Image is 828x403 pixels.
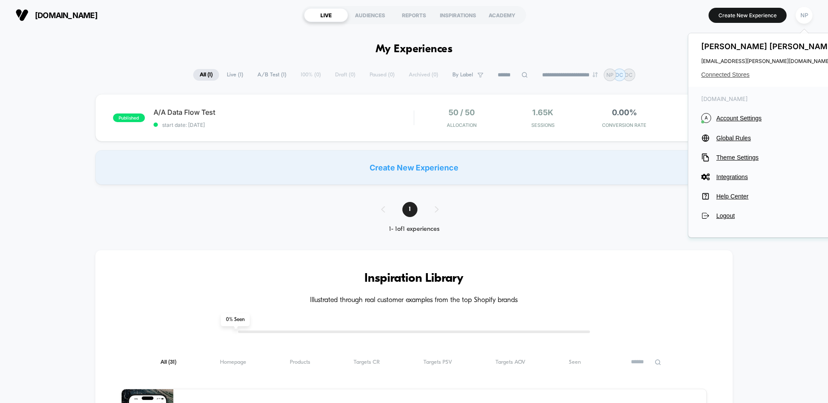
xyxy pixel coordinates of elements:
span: All ( 1 ) [193,69,219,81]
div: Duration [320,222,343,231]
i: A [701,113,711,123]
span: 1.65k [532,108,553,117]
span: Targets CR [354,359,380,365]
span: Products [290,359,310,365]
span: Allocation [447,122,477,128]
div: Current time [299,222,319,231]
button: Play, NEW DEMO 2025-VEED.mp4 [4,220,18,233]
h4: Illustrated through real customer examples from the top Shopify brands [121,296,707,305]
div: REPORTS [392,8,436,22]
span: 1 [402,202,417,217]
img: end [593,72,598,77]
button: NP [793,6,815,24]
div: NP [796,7,812,24]
div: AUDIENCES [348,8,392,22]
div: INSPIRATIONS [436,8,480,22]
button: [DOMAIN_NAME] [13,8,100,22]
input: Seek [6,208,417,216]
span: [DOMAIN_NAME] [35,11,97,20]
span: Targets PSV [423,359,452,365]
p: DC [625,72,633,78]
span: Seen [569,359,581,365]
span: ( 31 ) [168,359,176,365]
span: Homepage [220,359,246,365]
span: By Label [452,72,473,78]
span: A/A Data Flow Test [154,108,414,116]
p: DC [615,72,623,78]
span: All [160,359,176,365]
span: A/B Test ( 1 ) [251,69,293,81]
span: Targets AOV [496,359,525,365]
button: Create New Experience [709,8,787,23]
div: LIVE [304,8,348,22]
span: CONVERSION RATE [586,122,663,128]
span: Live ( 1 ) [220,69,250,81]
h1: My Experiences [376,43,453,56]
input: Volume [360,223,386,231]
div: 1 - 1 of 1 experiences [373,226,456,233]
span: Sessions [505,122,582,128]
div: Create New Experience [95,150,733,185]
span: published [113,113,145,122]
span: 50 / 50 [448,108,475,117]
img: Visually logo [16,9,28,22]
p: NP [606,72,614,78]
span: 0 % Seen [221,313,250,326]
span: start date: [DATE] [154,122,414,128]
span: 0.00% [612,108,637,117]
h3: Inspiration Library [121,272,707,286]
div: ACADEMY [480,8,524,22]
button: Play, NEW DEMO 2025-VEED.mp4 [201,109,222,129]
